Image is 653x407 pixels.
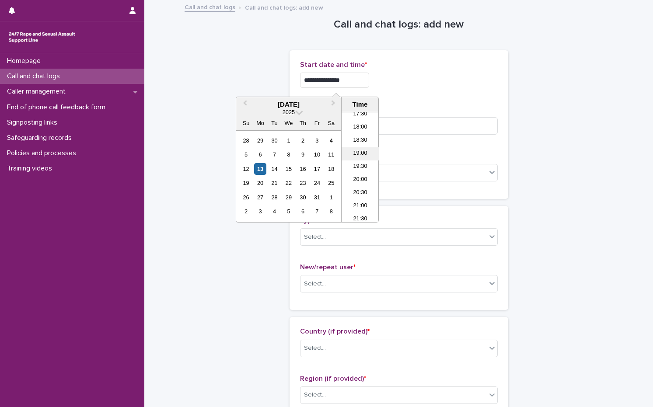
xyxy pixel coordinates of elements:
[283,149,294,160] div: Choose Wednesday, October 8th, 2025
[300,264,356,271] span: New/repeat user
[3,72,67,80] p: Call and chat logs
[283,177,294,189] div: Choose Wednesday, October 22nd, 2025
[297,117,309,129] div: Th
[311,117,323,129] div: Fr
[342,121,379,134] li: 18:00
[325,117,337,129] div: Sa
[185,2,235,12] a: Call and chat logs
[342,147,379,160] li: 19:00
[269,163,280,175] div: Choose Tuesday, October 14th, 2025
[304,279,326,289] div: Select...
[342,108,379,121] li: 17:30
[297,191,309,203] div: Choose Thursday, October 30th, 2025
[325,177,337,189] div: Choose Saturday, October 25th, 2025
[297,149,309,160] div: Choose Thursday, October 9th, 2025
[297,205,309,217] div: Choose Thursday, November 6th, 2025
[240,163,252,175] div: Choose Sunday, October 12th, 2025
[325,149,337,160] div: Choose Saturday, October 11th, 2025
[3,57,48,65] p: Homepage
[327,98,341,112] button: Next Month
[240,117,252,129] div: Su
[342,187,379,200] li: 20:30
[254,205,266,217] div: Choose Monday, November 3rd, 2025
[290,18,508,31] h1: Call and chat logs: add new
[283,205,294,217] div: Choose Wednesday, November 5th, 2025
[325,163,337,175] div: Choose Saturday, October 18th, 2025
[325,135,337,146] div: Choose Saturday, October 4th, 2025
[254,177,266,189] div: Choose Monday, October 20th, 2025
[254,163,266,175] div: Choose Monday, October 13th, 2025
[237,98,251,112] button: Previous Month
[269,117,280,129] div: Tu
[304,390,326,400] div: Select...
[3,103,112,111] p: End of phone call feedback form
[269,149,280,160] div: Choose Tuesday, October 7th, 2025
[3,149,83,157] p: Policies and processes
[3,164,59,173] p: Training videos
[240,135,252,146] div: Choose Sunday, September 28th, 2025
[3,134,79,142] p: Safeguarding records
[240,149,252,160] div: Choose Sunday, October 5th, 2025
[342,213,379,226] li: 21:30
[311,177,323,189] div: Choose Friday, October 24th, 2025
[240,205,252,217] div: Choose Sunday, November 2nd, 2025
[283,135,294,146] div: Choose Wednesday, October 1st, 2025
[240,191,252,203] div: Choose Sunday, October 26th, 2025
[239,133,338,219] div: month 2025-10
[254,135,266,146] div: Choose Monday, September 29th, 2025
[283,117,294,129] div: We
[325,205,337,217] div: Choose Saturday, November 8th, 2025
[269,205,280,217] div: Choose Tuesday, November 4th, 2025
[311,205,323,217] div: Choose Friday, November 7th, 2025
[342,134,379,147] li: 18:30
[254,117,266,129] div: Mo
[304,233,326,242] div: Select...
[254,191,266,203] div: Choose Monday, October 27th, 2025
[304,344,326,353] div: Select...
[236,101,341,108] div: [DATE]
[297,163,309,175] div: Choose Thursday, October 16th, 2025
[269,191,280,203] div: Choose Tuesday, October 28th, 2025
[311,135,323,146] div: Choose Friday, October 3rd, 2025
[300,61,367,68] span: Start date and time
[300,375,366,382] span: Region (if provided)
[342,200,379,213] li: 21:00
[283,191,294,203] div: Choose Wednesday, October 29th, 2025
[325,191,337,203] div: Choose Saturday, November 1st, 2025
[245,2,323,12] p: Call and chat logs: add new
[283,163,294,175] div: Choose Wednesday, October 15th, 2025
[297,135,309,146] div: Choose Thursday, October 2nd, 2025
[240,177,252,189] div: Choose Sunday, October 19th, 2025
[300,328,370,335] span: Country (if provided)
[269,135,280,146] div: Choose Tuesday, September 30th, 2025
[311,163,323,175] div: Choose Friday, October 17th, 2025
[3,87,73,96] p: Caller management
[269,177,280,189] div: Choose Tuesday, October 21st, 2025
[342,160,379,174] li: 19:30
[344,101,376,108] div: Time
[297,177,309,189] div: Choose Thursday, October 23rd, 2025
[3,118,64,127] p: Signposting links
[342,174,379,187] li: 20:00
[283,109,295,115] span: 2025
[311,149,323,160] div: Choose Friday, October 10th, 2025
[7,28,77,46] img: rhQMoQhaT3yELyF149Cw
[311,191,323,203] div: Choose Friday, October 31st, 2025
[254,149,266,160] div: Choose Monday, October 6th, 2025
